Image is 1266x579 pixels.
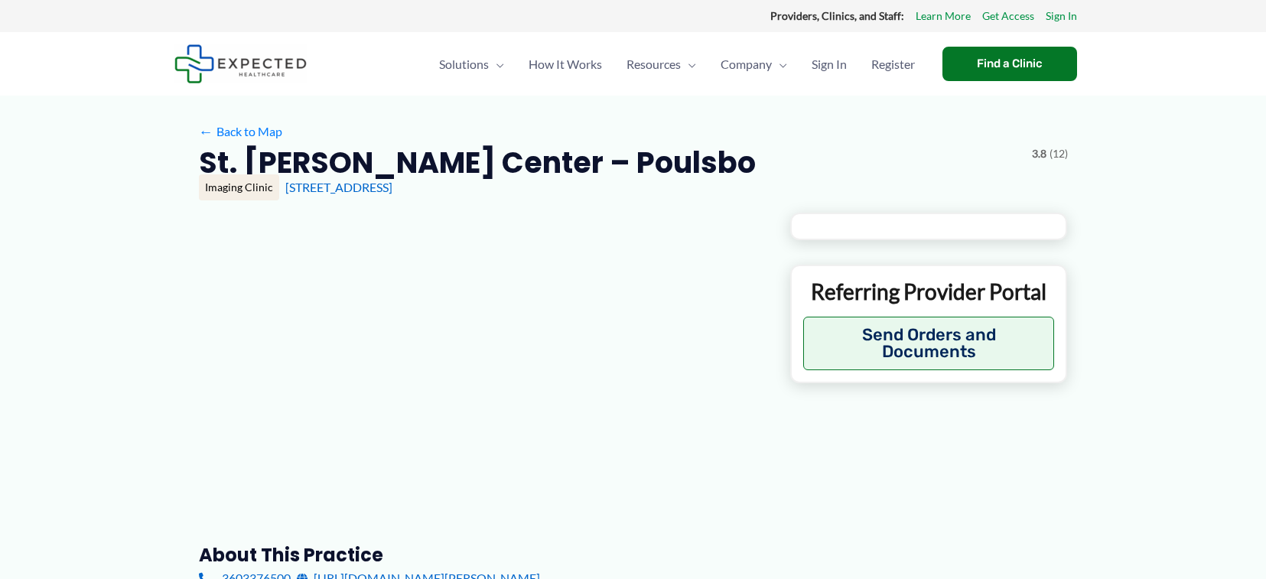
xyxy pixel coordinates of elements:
a: Register [859,37,927,91]
a: ResourcesMenu Toggle [614,37,708,91]
a: SolutionsMenu Toggle [427,37,516,91]
span: How It Works [529,37,602,91]
button: Send Orders and Documents [803,317,1055,370]
a: [STREET_ADDRESS] [285,180,392,194]
span: Sign In [812,37,847,91]
span: Menu Toggle [489,37,504,91]
nav: Primary Site Navigation [427,37,927,91]
h3: About this practice [199,543,766,567]
span: 3.8 [1032,144,1046,164]
a: Learn More [916,6,971,26]
a: ←Back to Map [199,120,282,143]
span: Menu Toggle [772,37,787,91]
a: How It Works [516,37,614,91]
p: Referring Provider Portal [803,278,1055,305]
a: CompanyMenu Toggle [708,37,799,91]
a: Sign In [1046,6,1077,26]
span: Solutions [439,37,489,91]
a: Sign In [799,37,859,91]
span: Register [871,37,915,91]
span: Menu Toggle [681,37,696,91]
h2: St. [PERSON_NAME] Center – Poulsbo [199,144,756,181]
div: Imaging Clinic [199,174,279,200]
span: Resources [626,37,681,91]
img: Expected Healthcare Logo - side, dark font, small [174,44,307,83]
strong: Providers, Clinics, and Staff: [770,9,904,22]
a: Get Access [982,6,1034,26]
span: (12) [1050,144,1068,164]
a: Find a Clinic [942,47,1077,81]
span: ← [199,124,213,138]
span: Company [721,37,772,91]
